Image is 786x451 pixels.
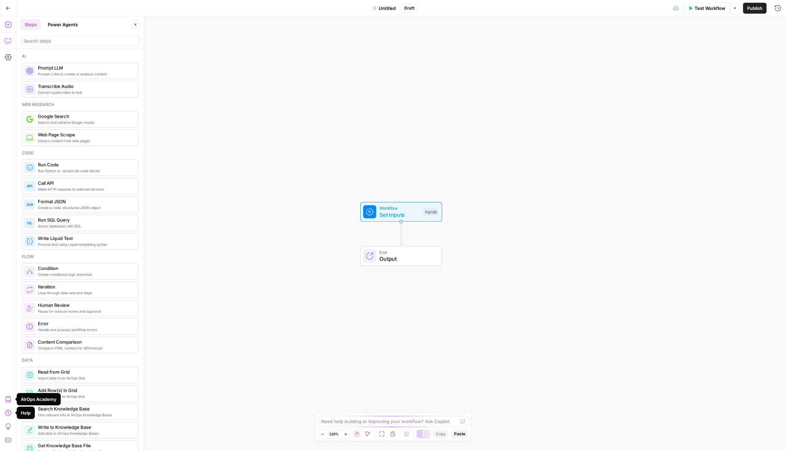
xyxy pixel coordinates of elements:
[38,283,133,290] span: Iteration
[338,246,465,266] div: EndOutput
[433,430,449,438] button: Copy
[38,242,133,247] span: Process text using Liquid templating syntax
[38,186,133,192] span: Make HTTP requests to external services
[38,64,133,71] span: Prompt LLM
[22,254,139,260] div: Flow
[747,5,762,12] span: Publish
[26,342,33,348] img: vrinnnclop0vshvmafd7ip1g7ohf
[38,412,133,418] span: Find relevant info in AirOps Knowledge Bases
[400,221,402,245] g: Edge from start to end
[38,369,133,375] span: Read from Grid
[329,431,339,437] span: 120%
[38,131,133,138] span: Web Page Scrape
[21,396,57,403] div: AirOps Academy
[338,202,465,222] div: WorkflowSet InputsInputs
[379,211,420,219] span: Set Inputs
[454,431,465,437] span: Paste
[22,150,139,156] div: Code
[38,138,133,144] span: Extract content from web pages
[379,5,396,12] span: Untitled
[38,71,133,77] span: Prompt LLMs to create or analyze content
[743,3,767,14] button: Publish
[38,327,133,332] span: Handle and process workflow errors
[38,309,133,314] span: Pause for manual review and approval
[21,409,31,416] div: Help
[379,205,420,211] span: Workflow
[38,272,133,277] span: Create conditional logic branches
[22,357,139,363] div: Data
[695,5,725,12] span: Test Workflow
[379,249,435,256] span: End
[436,431,446,437] span: Copy
[38,375,133,381] span: Import data from AirOps Grid
[38,424,133,431] span: Write to Knowledge Base
[38,339,133,345] span: Content Comparison
[38,205,133,210] span: Create a valid, structured JSON object
[24,37,137,44] input: Search steps
[38,90,133,95] span: Convert audio/video to text
[38,198,133,205] span: Format JSON
[38,120,133,125] span: Search and retrieve Google results
[38,387,133,394] span: Add Row(s) in Grid
[38,168,133,174] span: Run Python or JavaScript code blocks
[44,19,82,30] button: Power Agents
[38,394,133,399] span: Add new rows to AirOps Grid
[38,442,133,449] span: Get Knowledge Base File
[38,113,133,120] span: Google Search
[22,102,139,108] div: Web research
[379,255,435,263] span: Output
[684,3,729,14] button: Test Workflow
[38,320,133,327] span: Error
[20,19,41,30] button: Steps
[38,290,133,296] span: Loop through data sets and steps
[38,161,133,168] span: Run Code
[38,302,133,309] span: Human Review
[404,5,414,11] span: Draft
[368,3,400,14] button: Untitled
[423,208,438,216] div: Inputs
[38,405,133,412] span: Search Knowledge Base
[38,180,133,186] span: Call API
[38,216,133,223] span: Run SQL Query
[38,223,133,229] span: Query databases with SQL
[38,265,133,272] span: Condition
[38,235,133,242] span: Write Liquid Text
[38,83,133,90] span: Transcribe Audio
[38,431,133,436] span: Add data to AirOps Knowledge Bases
[38,345,133,351] span: Compare HTML content for differences
[22,53,139,59] div: Ai
[451,430,468,438] button: Paste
